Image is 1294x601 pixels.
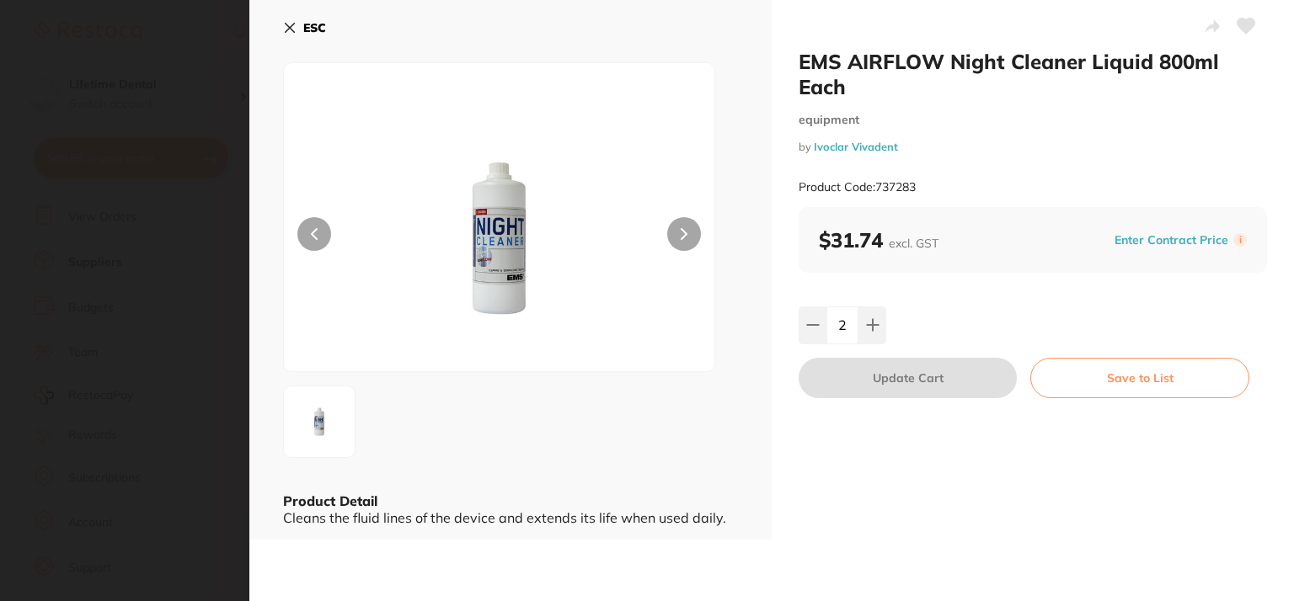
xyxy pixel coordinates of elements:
[1233,233,1247,247] label: i
[889,236,938,251] span: excl. GST
[799,49,1267,99] h2: EMS AIRFLOW Night Cleaner Liquid 800ml Each
[303,20,326,35] b: ESC
[289,391,350,452] img: TmlOemsw
[283,13,326,42] button: ESC
[799,141,1267,153] small: by
[1030,358,1249,398] button: Save to List
[819,227,938,253] b: $31.74
[283,510,738,525] div: Cleans the fluid lines of the device and extends its life when used daily.
[814,140,898,153] a: Ivoclar Vivadent
[799,180,916,194] small: Product Code: 737283
[370,105,628,371] img: TmlOemsw
[799,358,1017,398] button: Update Cart
[799,113,1267,127] small: equipment
[1110,232,1233,248] button: Enter Contract Price
[283,492,377,509] b: Product Detail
